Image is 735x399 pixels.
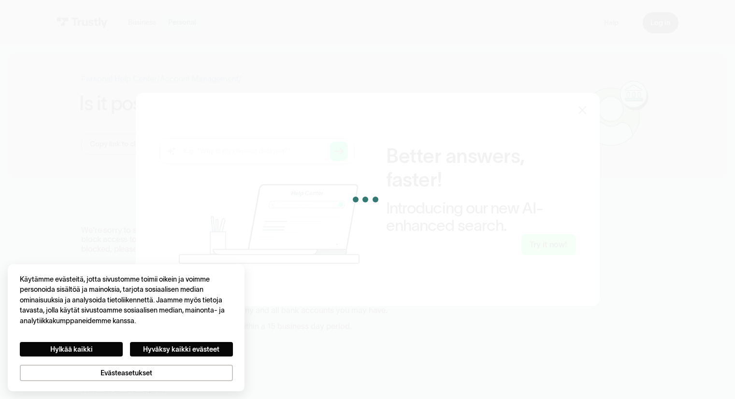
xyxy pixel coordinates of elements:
[20,274,233,381] div: Yksityisyys
[130,342,233,357] button: Hyväksy kaikki evästeet
[20,365,233,382] button: Evästeasetukset
[20,274,233,326] div: Käytämme evästeitä, jotta sivustomme toimii oikein ja voimme personoida sisältöä ja mainoksia, ta...
[8,264,245,391] div: Cookie banner
[20,342,123,357] button: Hylkää kaikki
